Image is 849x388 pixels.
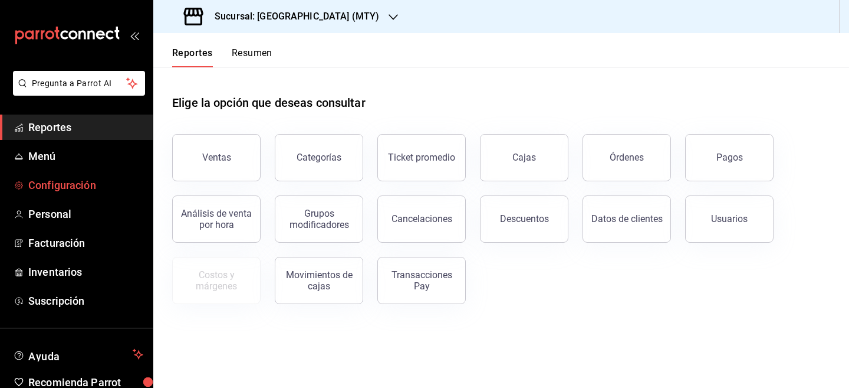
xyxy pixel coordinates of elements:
[28,347,128,361] span: Ayuda
[172,257,261,304] button: Contrata inventarios para ver este reporte
[172,195,261,243] button: Análisis de venta por hora
[28,235,143,251] span: Facturación
[591,213,663,224] div: Datos de clientes
[297,152,341,163] div: Categorías
[180,208,253,230] div: Análisis de venta por hora
[282,208,356,230] div: Grupos modificadores
[377,134,466,181] button: Ticket promedio
[716,152,743,163] div: Pagos
[500,213,549,224] div: Descuentos
[391,213,452,224] div: Cancelaciones
[28,293,143,309] span: Suscripción
[275,195,363,243] button: Grupos modificadores
[610,152,644,163] div: Órdenes
[172,47,213,67] button: Reportes
[685,134,774,181] button: Pagos
[28,148,143,164] span: Menú
[205,9,379,24] h3: Sucursal: [GEOGRAPHIC_DATA] (MTY)
[685,195,774,243] button: Usuarios
[172,47,272,67] div: navigation tabs
[711,213,748,224] div: Usuarios
[202,152,231,163] div: Ventas
[32,77,127,90] span: Pregunta a Parrot AI
[28,264,143,280] span: Inventarios
[180,269,253,292] div: Costos y márgenes
[232,47,272,67] button: Resumen
[385,269,458,292] div: Transacciones Pay
[130,31,139,40] button: open_drawer_menu
[28,119,143,135] span: Reportes
[172,94,366,112] h1: Elige la opción que deseas consultar
[28,206,143,222] span: Personal
[275,134,363,181] button: Categorías
[377,257,466,304] button: Transacciones Pay
[8,86,145,98] a: Pregunta a Parrot AI
[28,177,143,193] span: Configuración
[583,195,671,243] button: Datos de clientes
[172,134,261,181] button: Ventas
[583,134,671,181] button: Órdenes
[512,152,536,163] div: Cajas
[480,195,568,243] button: Descuentos
[282,269,356,292] div: Movimientos de cajas
[275,257,363,304] button: Movimientos de cajas
[377,195,466,243] button: Cancelaciones
[388,152,455,163] div: Ticket promedio
[480,134,568,181] button: Cajas
[13,71,145,96] button: Pregunta a Parrot AI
